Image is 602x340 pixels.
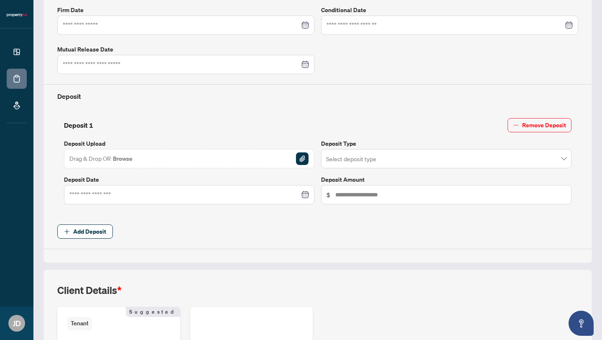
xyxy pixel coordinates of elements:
[73,225,106,238] span: Add Deposit
[321,175,571,184] label: Deposit Amount
[321,5,578,15] label: Conditional Date
[569,311,594,336] button: Open asap
[7,13,27,18] img: logo
[64,175,314,184] label: Deposit Date
[513,122,519,128] span: minus
[67,317,92,330] span: Tenant
[57,5,314,15] label: Firm Date
[69,153,133,164] span: Drag & Drop OR
[57,91,578,101] h4: Deposit
[296,152,309,165] img: File Attachement
[508,118,571,132] button: Remove Deposit
[64,120,93,130] h4: Deposit 1
[327,190,330,199] span: $
[64,139,314,148] label: Deposit Upload
[64,149,314,168] span: Drag & Drop OR BrowseFile Attachement
[321,139,571,148] label: Deposit Type
[112,153,133,164] button: Browse
[57,45,314,54] label: Mutual Release Date
[64,229,70,234] span: plus
[126,307,180,317] span: Suggested
[13,317,21,329] span: JD
[57,224,113,239] button: Add Deposit
[522,118,566,132] span: Remove Deposit
[57,283,122,297] h2: Client Details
